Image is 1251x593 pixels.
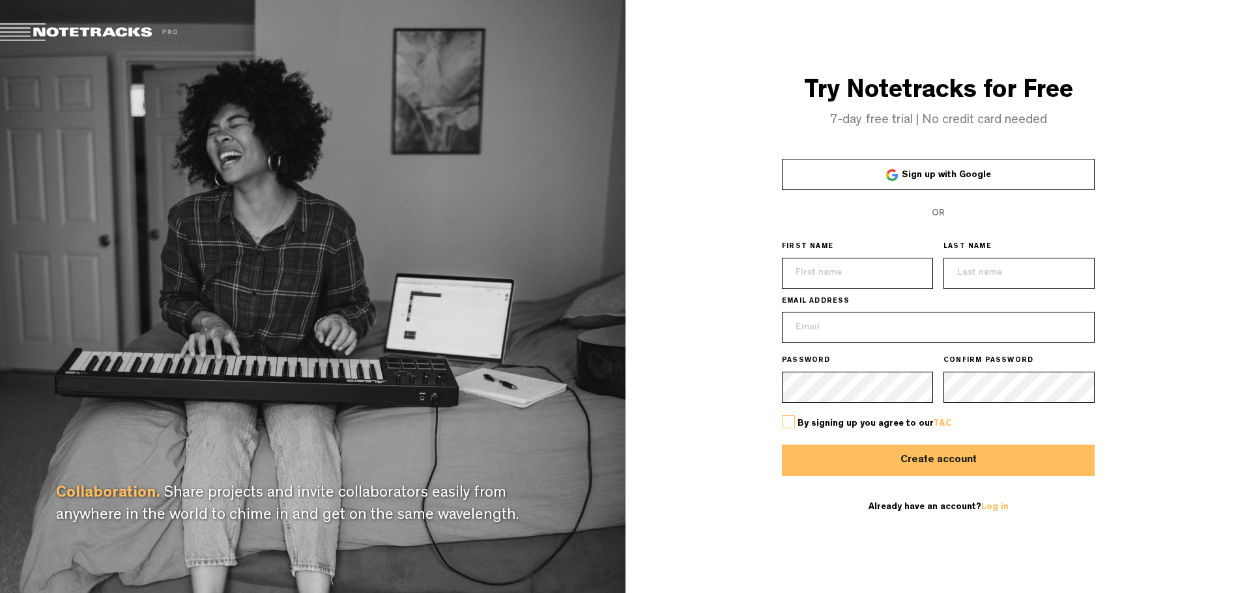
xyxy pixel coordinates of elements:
span: PASSWORD [782,356,831,366]
span: Share projects and invite collaborators easily from anywhere in the world to chime in and get on ... [56,486,519,524]
span: Already have an account? [869,503,1009,512]
input: Last name [943,258,1095,289]
span: Sign up with Google [902,171,991,180]
span: Collaboration. [56,486,160,502]
h3: Try Notetracks for Free [625,78,1251,107]
span: OR [932,209,945,218]
a: Log in [981,503,1009,512]
span: By signing up you agree to our [798,419,952,428]
button: Create account [782,445,1095,476]
h4: 7-day free trial | No credit card needed [625,113,1251,128]
input: First name [782,258,933,289]
input: Email [782,312,1095,343]
span: LAST NAME [943,242,992,253]
span: EMAIL ADDRESS [782,297,850,307]
span: CONFIRM PASSWORD [943,356,1033,366]
a: T&C [933,419,952,428]
span: FIRST NAME [782,242,833,253]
